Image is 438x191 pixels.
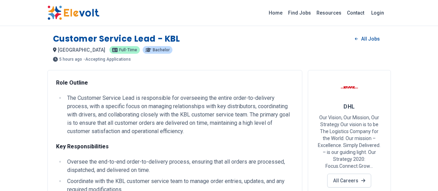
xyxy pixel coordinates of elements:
[341,79,358,96] img: DHL
[344,7,367,18] a: Contact
[327,174,371,188] a: All Careers
[58,47,105,53] span: [GEOGRAPHIC_DATA]
[285,7,314,18] a: Find Jobs
[53,33,180,44] h1: Customer Service Lead - KBL
[153,48,170,52] span: Bachelor
[56,143,109,150] strong: Key Responsibilities
[316,114,382,170] p: Our Vision, Our Mission, Our Strategy Our vision is to be The Logistics Company for the World. Ou...
[266,7,285,18] a: Home
[343,103,355,110] span: DHL
[314,7,344,18] a: Resources
[367,6,388,20] a: Login
[47,6,99,20] img: Elevolt
[65,158,294,174] li: Oversee the end-to-end order-to-delivery process, ensuring that all orders are processed, dispatc...
[83,57,131,61] p: - Accepting Applications
[56,79,88,86] strong: Role Outline
[65,94,294,136] li: The Customer Service Lead is responsible for overseeing the entire order-to-delivery process, wit...
[119,48,137,52] span: Full-time
[59,57,82,61] span: 5 hours ago
[349,34,385,44] a: All Jobs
